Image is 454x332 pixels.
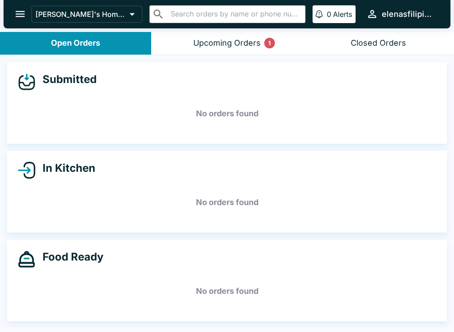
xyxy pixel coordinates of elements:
[18,186,436,218] h5: No orders found
[35,162,95,175] h4: In Kitchen
[363,4,440,24] button: elenasfilipinofoods
[18,275,436,307] h5: No orders found
[18,98,436,130] h5: No orders found
[327,10,331,19] p: 0
[9,3,31,25] button: open drawer
[351,38,406,48] div: Closed Orders
[51,38,100,48] div: Open Orders
[333,10,352,19] p: Alerts
[193,38,261,48] div: Upcoming Orders
[31,6,142,23] button: [PERSON_NAME]'s Home of the Finest Filipino Foods
[382,9,436,20] div: elenasfilipinofoods
[35,73,97,86] h4: Submitted
[35,250,103,264] h4: Food Ready
[168,8,301,20] input: Search orders by name or phone number
[35,10,126,19] p: [PERSON_NAME]'s Home of the Finest Filipino Foods
[268,39,271,47] p: 1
